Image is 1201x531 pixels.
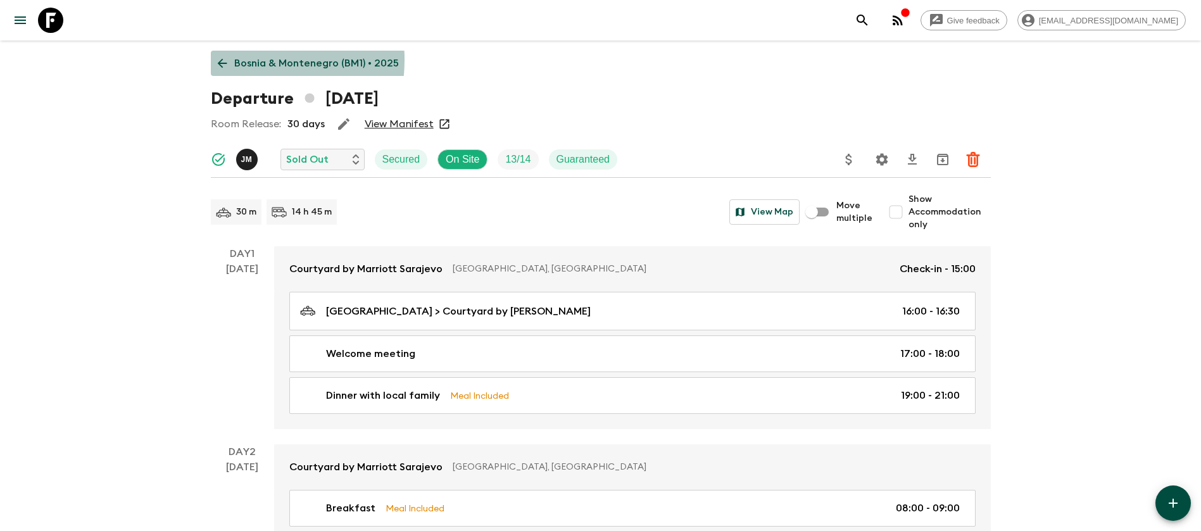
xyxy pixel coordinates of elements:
[940,16,1007,25] span: Give feedback
[729,199,800,225] button: View Map
[836,199,873,225] span: Move multiple
[930,147,955,172] button: Archive (Completed, Cancelled or Unsynced Departures only)
[896,501,960,516] p: 08:00 - 09:00
[241,154,253,165] p: J M
[286,152,329,167] p: Sold Out
[901,388,960,403] p: 19:00 - 21:00
[211,51,406,76] a: Bosnia & Montenegro (BM1) • 2025
[850,8,875,33] button: search adventures
[556,152,610,167] p: Guaranteed
[900,261,976,277] p: Check-in - 15:00
[909,193,991,231] span: Show Accommodation only
[274,246,991,292] a: Courtyard by Marriott Sarajevo[GEOGRAPHIC_DATA], [GEOGRAPHIC_DATA]Check-in - 15:00
[453,263,890,275] p: [GEOGRAPHIC_DATA], [GEOGRAPHIC_DATA]
[365,118,434,130] a: View Manifest
[289,459,443,475] p: Courtyard by Marriott Sarajevo
[289,490,976,527] a: BreakfastMeal Included08:00 - 09:00
[211,246,274,261] p: Day 1
[234,56,399,71] p: Bosnia & Montenegro (BM1) • 2025
[386,501,444,515] p: Meal Included
[289,335,976,372] a: Welcome meeting17:00 - 18:00
[289,261,443,277] p: Courtyard by Marriott Sarajevo
[326,346,415,361] p: Welcome meeting
[292,206,332,218] p: 14 h 45 m
[211,152,226,167] svg: Synced Successfully
[960,147,986,172] button: Delete
[236,206,256,218] p: 30 m
[453,461,965,473] p: [GEOGRAPHIC_DATA], [GEOGRAPHIC_DATA]
[211,444,274,459] p: Day 2
[498,149,538,170] div: Trip Fill
[236,153,260,163] span: Janko Milovanović
[287,116,325,132] p: 30 days
[900,147,925,172] button: Download CSV
[1032,16,1185,25] span: [EMAIL_ADDRESS][DOMAIN_NAME]
[289,377,976,414] a: Dinner with local familyMeal Included19:00 - 21:00
[274,444,991,490] a: Courtyard by Marriott Sarajevo[GEOGRAPHIC_DATA], [GEOGRAPHIC_DATA]
[836,147,862,172] button: Update Price, Early Bird Discount and Costs
[226,261,258,429] div: [DATE]
[326,388,440,403] p: Dinner with local family
[921,10,1007,30] a: Give feedback
[289,292,976,330] a: [GEOGRAPHIC_DATA] > Courtyard by [PERSON_NAME]16:00 - 16:30
[326,501,375,516] p: Breakfast
[8,8,33,33] button: menu
[326,304,591,319] p: [GEOGRAPHIC_DATA] > Courtyard by [PERSON_NAME]
[211,116,281,132] p: Room Release:
[437,149,487,170] div: On Site
[450,389,509,403] p: Meal Included
[902,304,960,319] p: 16:00 - 16:30
[236,149,260,170] button: JM
[211,86,379,111] h1: Departure [DATE]
[900,346,960,361] p: 17:00 - 18:00
[505,152,531,167] p: 13 / 14
[446,152,479,167] p: On Site
[382,152,420,167] p: Secured
[375,149,428,170] div: Secured
[869,147,895,172] button: Settings
[1017,10,1186,30] div: [EMAIL_ADDRESS][DOMAIN_NAME]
